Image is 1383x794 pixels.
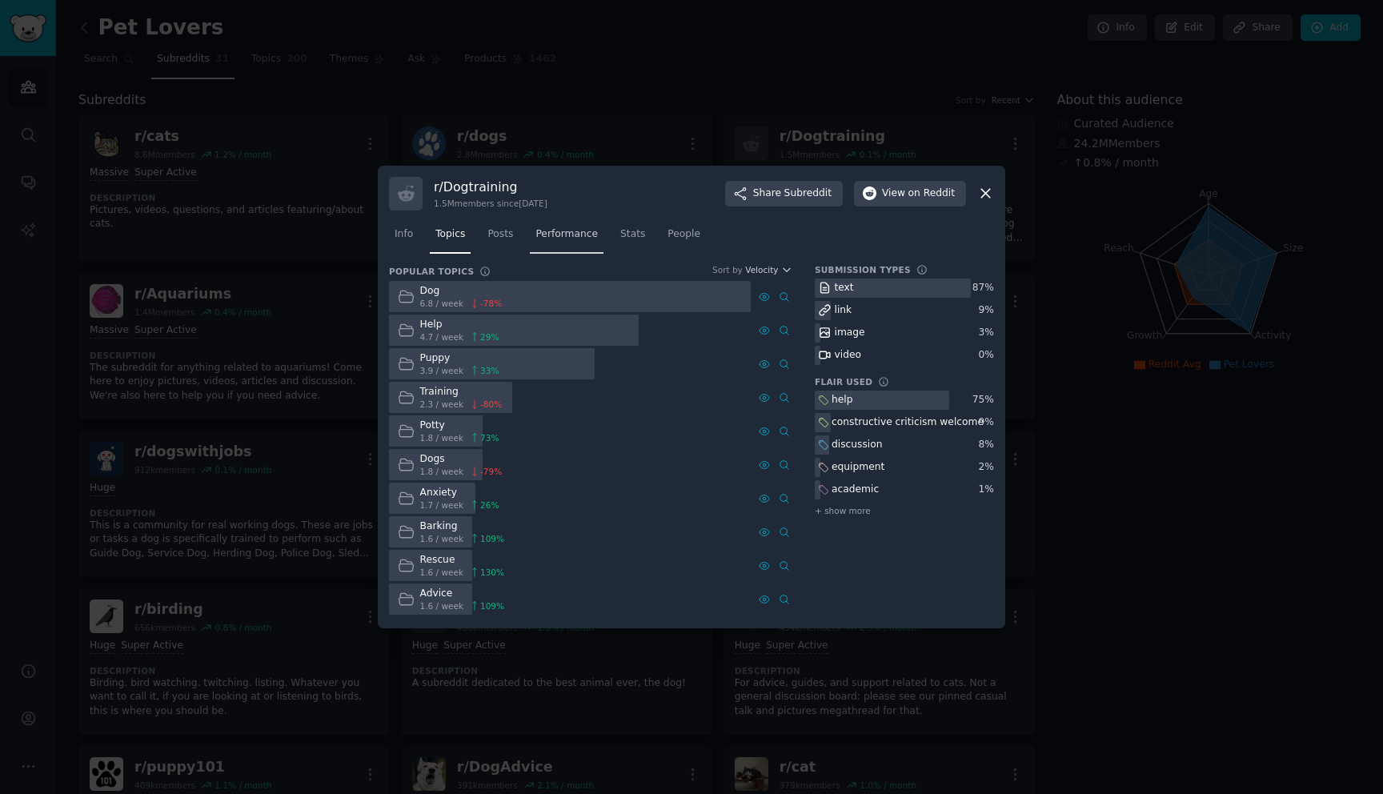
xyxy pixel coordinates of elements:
div: Puppy [420,351,499,366]
span: 1.8 / week [420,432,464,443]
span: + show more [815,505,871,516]
span: on Reddit [908,186,955,201]
div: Training [420,385,503,399]
div: 8 % [979,438,994,452]
span: 4.7 / week [420,331,464,343]
span: 26 % [480,499,499,511]
span: 109 % [480,600,504,612]
div: Anxiety [420,486,499,500]
div: text [835,281,854,295]
span: 1.6 / week [420,567,464,578]
div: Help [420,318,499,332]
button: Viewon Reddit [854,181,966,207]
span: 109 % [480,533,504,544]
a: Posts [482,222,519,255]
div: constructive criticism welcome [832,415,984,430]
div: Sort by [712,264,743,275]
div: Advice [420,587,505,601]
span: Performance [535,227,598,242]
span: Stats [620,227,645,242]
div: Dog [420,284,503,299]
span: 1.7 / week [420,499,464,511]
span: 2.3 / week [420,399,464,410]
div: Potty [420,419,499,433]
h3: Popular Topics [389,266,474,277]
span: 1.8 / week [420,466,464,477]
div: 75 % [972,393,994,407]
a: Info [389,222,419,255]
span: View [882,186,955,201]
div: Rescue [420,553,505,567]
h3: Submission Types [815,264,911,275]
span: 3.9 / week [420,365,464,376]
span: 130 % [480,567,504,578]
a: People [662,222,706,255]
div: 9 % [979,303,994,318]
button: Velocity [745,264,792,275]
a: Topics [430,222,471,255]
div: 9 % [979,415,994,430]
div: academic [832,483,879,497]
div: discussion [832,438,883,452]
h3: Flair Used [815,376,872,387]
div: video [835,348,861,363]
button: ShareSubreddit [725,181,843,207]
div: help [832,393,852,407]
span: Topics [435,227,465,242]
div: 1 % [979,483,994,497]
span: 6.8 / week [420,298,464,309]
span: -79 % [480,466,502,477]
div: 3 % [979,326,994,340]
span: -80 % [480,399,502,410]
div: equipment [832,460,884,475]
h3: r/ Dogtraining [434,178,547,195]
span: Velocity [745,264,778,275]
div: 2 % [979,460,994,475]
span: Share [753,186,832,201]
div: 0 % [979,348,994,363]
div: Barking [420,519,505,534]
span: 73 % [480,432,499,443]
div: image [835,326,865,340]
span: People [667,227,700,242]
a: Stats [615,222,651,255]
a: Performance [530,222,603,255]
div: link [835,303,852,318]
span: Info [395,227,413,242]
span: 29 % [480,331,499,343]
span: -78 % [480,298,502,309]
span: 1.6 / week [420,533,464,544]
span: Posts [487,227,513,242]
div: 1.5M members since [DATE] [434,198,547,209]
div: 87 % [972,281,994,295]
div: Dogs [420,452,503,467]
span: Subreddit [784,186,832,201]
span: 33 % [480,365,499,376]
span: 1.6 / week [420,600,464,612]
